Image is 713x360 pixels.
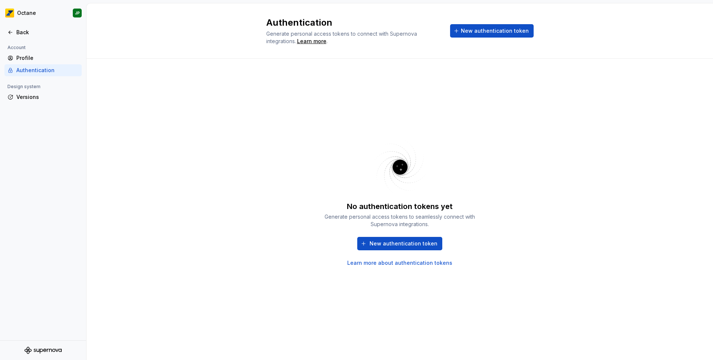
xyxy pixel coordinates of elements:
div: Account [4,43,29,52]
div: Design system [4,82,43,91]
a: Authentication [4,64,82,76]
button: New authentication token [357,237,442,250]
span: . [296,39,328,44]
svg: Supernova Logo [25,347,62,354]
div: Back [16,29,79,36]
span: New authentication token [461,27,529,35]
a: Back [4,26,82,38]
h2: Authentication [266,17,441,29]
div: Octane [17,9,36,17]
button: New authentication token [450,24,534,38]
span: Generate personal access tokens to connect with Supernova integrations. [266,30,419,44]
div: Generate personal access tokens to seamlessly connect with Supernova integrations. [322,213,478,228]
span: New authentication token [369,240,437,247]
button: OctaneJP [1,5,85,21]
img: e8093afa-4b23-4413-bf51-00cde92dbd3f.png [5,9,14,17]
a: Learn more about authentication tokens [347,259,452,267]
a: Versions [4,91,82,103]
a: Profile [4,52,82,64]
a: Learn more [297,38,326,45]
div: Profile [16,54,79,62]
div: JP [75,10,80,16]
div: Versions [16,93,79,101]
div: No authentication tokens yet [347,201,453,212]
div: Authentication [16,67,79,74]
